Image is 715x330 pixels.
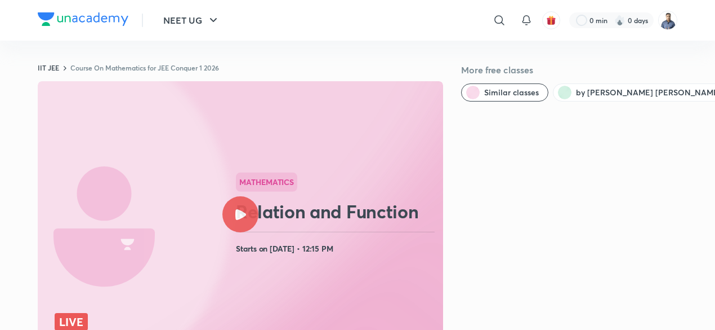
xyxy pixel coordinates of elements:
h4: Starts on [DATE] • 12:15 PM [236,241,439,256]
img: streak [614,15,625,26]
button: NEET UG [157,9,227,32]
button: avatar [542,11,560,29]
img: Rajiv Kumar Tiwari [658,11,677,30]
img: avatar [546,15,556,25]
button: Similar classes [461,83,548,102]
a: Company Logo [38,12,128,29]
a: IIT JEE [38,63,59,72]
h2: Relation and Function [236,200,439,223]
h5: More free classes [461,63,677,77]
a: Course On Mathematics for JEE Conquer 1 2026 [70,63,219,72]
span: Similar classes [484,87,539,98]
img: Company Logo [38,12,128,26]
